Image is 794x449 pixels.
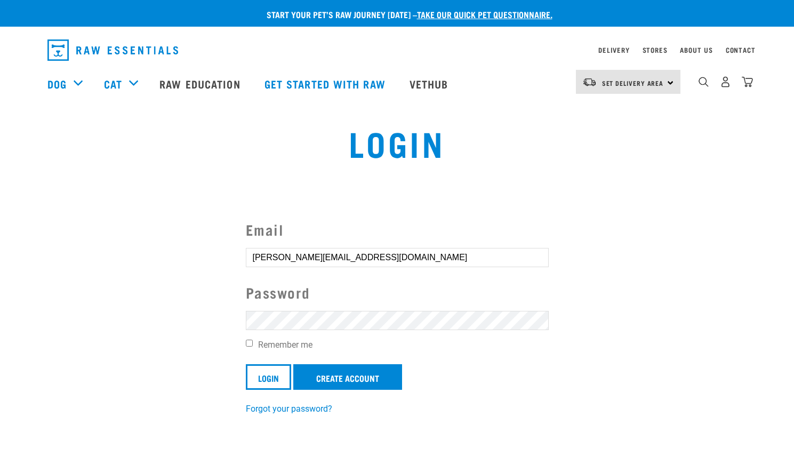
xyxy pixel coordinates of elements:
img: Raw Essentials Logo [47,39,178,61]
span: Set Delivery Area [602,81,664,85]
h1: Login [151,123,643,162]
label: Remember me [246,339,549,351]
img: user.png [720,76,731,87]
a: Stores [643,48,668,52]
input: Remember me [246,340,253,347]
input: Login [246,364,291,390]
a: Get started with Raw [254,62,399,105]
a: Raw Education [149,62,253,105]
a: Vethub [399,62,462,105]
label: Email [246,219,549,240]
a: About Us [680,48,712,52]
img: home-icon-1@2x.png [699,77,709,87]
a: Contact [726,48,756,52]
a: Delivery [598,48,629,52]
img: home-icon@2x.png [742,76,753,87]
nav: dropdown navigation [39,35,756,65]
img: van-moving.png [582,77,597,87]
a: Cat [104,76,122,92]
a: Create Account [293,364,402,390]
a: take our quick pet questionnaire. [417,12,552,17]
label: Password [246,282,549,303]
a: Dog [47,76,67,92]
a: Forgot your password? [246,404,332,414]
